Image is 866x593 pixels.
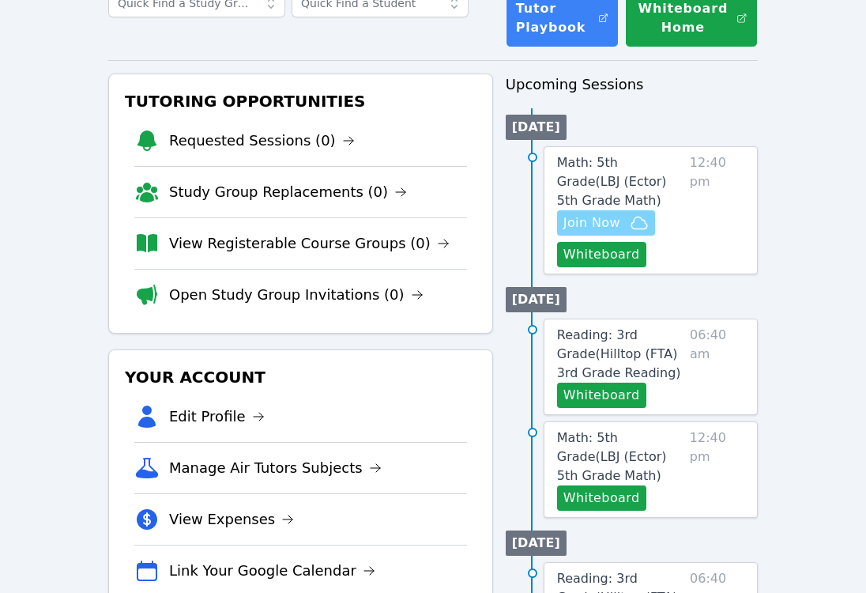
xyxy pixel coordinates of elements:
li: [DATE] [506,531,567,556]
a: Math: 5th Grade(LBJ (Ector) 5th Grade Math) [557,153,683,210]
a: Requested Sessions (0) [169,130,355,152]
span: 06:40 am [690,326,744,408]
span: 12:40 pm [690,153,744,267]
a: Link Your Google Calendar [169,560,375,582]
h3: Upcoming Sessions [506,74,758,96]
button: Whiteboard [557,242,646,267]
span: Math: 5th Grade ( LBJ (Ector) 5th Grade Math ) [557,155,667,208]
span: 12:40 pm [690,429,744,511]
a: Edit Profile [169,406,265,428]
a: Manage Air Tutors Subjects [169,457,382,479]
button: Whiteboard [557,485,646,511]
span: Math: 5th Grade ( LBJ (Ector) 5th Grade Math ) [557,430,667,483]
a: Study Group Replacements (0) [169,181,407,203]
a: View Registerable Course Groups (0) [169,232,450,255]
span: Reading: 3rd Grade ( Hilltop (FTA) 3rd Grade Reading ) [557,327,681,380]
h3: Your Account [122,363,480,391]
h3: Tutoring Opportunities [122,87,480,115]
button: Whiteboard [557,383,646,408]
a: View Expenses [169,508,294,531]
li: [DATE] [506,115,567,140]
a: Open Study Group Invitations (0) [169,284,424,306]
li: [DATE] [506,287,567,312]
a: Math: 5th Grade(LBJ (Ector) 5th Grade Math) [557,429,683,485]
a: Reading: 3rd Grade(Hilltop (FTA) 3rd Grade Reading) [557,326,683,383]
button: Join Now [557,210,655,236]
span: Join Now [563,213,620,232]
